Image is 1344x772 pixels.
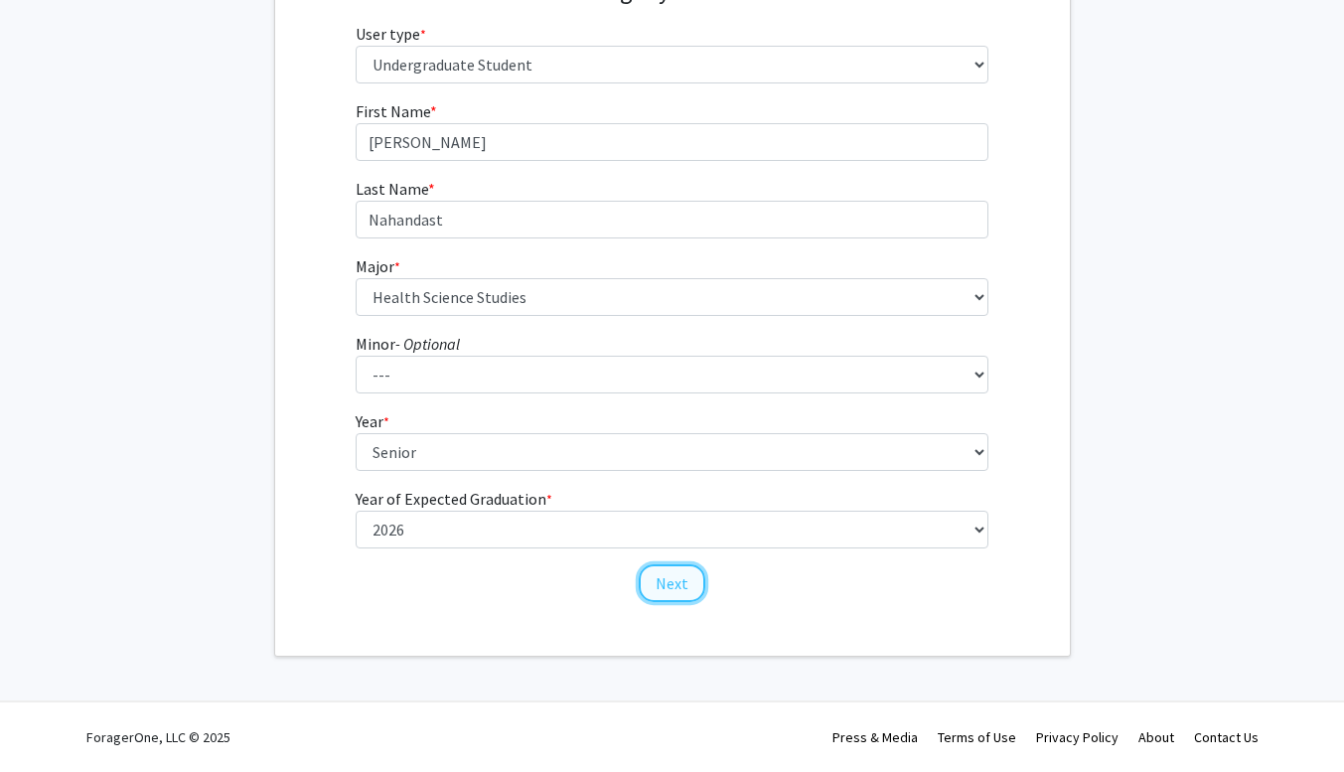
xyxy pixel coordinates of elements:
a: Contact Us [1194,728,1259,746]
a: Privacy Policy [1036,728,1119,746]
div: ForagerOne, LLC © 2025 [86,702,230,772]
iframe: Chat [15,683,84,757]
i: - Optional [395,334,460,354]
a: Press & Media [832,728,918,746]
a: About [1138,728,1174,746]
label: User type [356,22,426,46]
label: Minor [356,332,460,356]
label: Year of Expected Graduation [356,487,552,511]
label: Year [356,409,389,433]
button: Next [639,564,705,602]
label: Major [356,254,400,278]
span: First Name [356,101,430,121]
a: Terms of Use [938,728,1016,746]
span: Last Name [356,179,428,199]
